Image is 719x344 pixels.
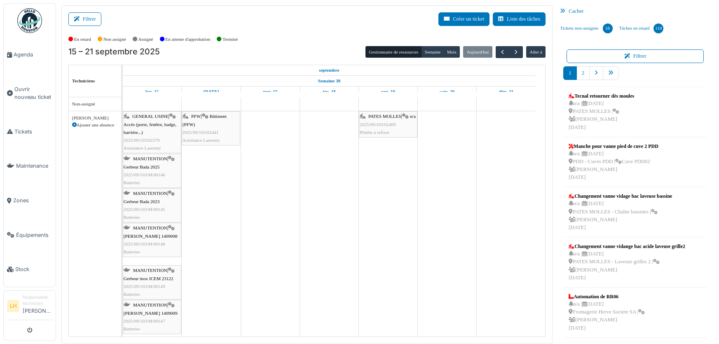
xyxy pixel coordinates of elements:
a: Maintenance [4,149,56,183]
span: MANUTENTION [133,191,167,196]
button: Filtrer [68,12,101,26]
div: n/a | [DATE] PATES MOLLES - Laveuse grilles 2 | [PERSON_NAME] [DATE] [569,250,685,282]
a: 20 septembre 2025 [438,87,457,97]
span: 2025/09/103/M/00147 [124,318,165,323]
div: [PERSON_NAME] [72,115,118,122]
span: 2025/09/103/02409 [360,122,396,127]
div: Non-assigné [72,101,118,108]
span: Stock [15,265,52,273]
button: Précédent [496,46,509,58]
a: Tickets [4,115,56,149]
a: Manche pour vanne pied de cuve 2 PDD n/a |[DATE] PDD - Cuves PDD |Cuve PDD02 [PERSON_NAME][DATE] [567,140,660,184]
a: Agenda [4,37,56,72]
img: Badge_color-CXgf-gQk.svg [17,8,42,33]
a: LH Responsable technicien[PERSON_NAME] [7,294,52,320]
a: 19 septembre 2025 [379,87,397,97]
a: Équipements [4,218,56,253]
label: En attente d'approbation [165,36,210,43]
button: Gestionnaire de ressources [365,46,422,58]
a: 2 [576,66,590,80]
span: n/a [410,114,416,119]
span: 2025/09/103/02441 [183,130,219,135]
a: Changement vanne vidage bac laveuse bassine n/a |[DATE] PATES MOLLES - Chaîne bassines | [PERSON_... [567,190,674,234]
span: PATES MOLLES [368,114,401,119]
span: Assistance Laurenty [124,145,161,150]
nav: pager [563,66,707,87]
span: PFW [191,114,201,119]
button: Liste des tâches [493,12,546,26]
div: n/a | [DATE] PATES MOLLES - Chaîne bassines | [PERSON_NAME] [DATE] [569,200,672,232]
div: | [124,267,180,298]
a: Tickets non-assignés [557,17,616,40]
span: Accès (porte, fenêtre, badge, barrière...) [124,122,177,135]
li: [PERSON_NAME] [23,294,52,318]
span: 2025/09/103/M/00145 [124,207,165,212]
div: Automation de RR06 [569,293,645,300]
button: Aller à [526,46,546,58]
div: | [124,155,180,187]
span: Maintenance [16,162,52,170]
span: [PERSON_NAME] 1409008 [124,234,178,239]
div: Manche pour vanne pied de cuve 2 PDD [569,143,658,150]
div: Changement vanne vidange bac acide laveuse grille2 [569,243,685,250]
h2: 15 – 21 septembre 2025 [68,47,160,57]
span: MANUTENTION [133,302,167,307]
span: Plinthe à refixer [360,130,389,135]
div: | [360,112,417,136]
span: 2025/09/103/M/00146 [124,172,165,177]
button: Mois [444,46,460,58]
a: 15 septembre 2025 [143,87,161,97]
a: Automation de RR06 n/a |[DATE] Fromagerie Herve Societe SA | [PERSON_NAME][DATE] [567,291,647,334]
span: Techniciens [72,78,95,83]
span: Zones [13,197,52,204]
a: Stock [4,252,56,287]
span: Bâtiment (PFW) [183,114,227,126]
div: | [124,301,180,333]
a: Changement vanne vidange bac acide laveuse grille2 n/a |[DATE] PATES MOLLES - Laveuse grilles 2 |... [567,241,687,284]
span: Batteries [124,292,140,297]
span: Batteries [124,180,140,185]
button: Filtrer [567,49,704,63]
button: Aujourd'hui [463,46,492,58]
span: Gerbeur Bada 2023 [124,199,160,204]
a: 21 septembre 2025 [497,87,515,97]
span: MANUTENTION [133,225,167,230]
span: Agenda [14,51,52,59]
a: 18 septembre 2025 [321,87,338,97]
a: Semaine 38 [316,76,342,86]
span: Assistance Laurenty [183,138,220,143]
div: Responsable technicien [23,294,52,307]
div: Changement vanne vidage bac laveuse bassine [569,192,672,200]
div: | [124,112,180,152]
div: Tecnal retourner dès moules [569,92,634,100]
label: Terminé [222,36,238,43]
div: | [183,112,239,144]
a: 17 septembre 2025 [261,87,279,97]
label: Assigné [138,36,153,43]
div: n/a | [DATE] Fromagerie Herve Societe SA | [PERSON_NAME] [DATE] [569,300,645,332]
span: Gerbeur Bada 2025 [124,164,160,169]
div: n/a | [DATE] PDD - Cuves PDD | Cuve PDD02 [PERSON_NAME] [DATE] [569,150,658,182]
span: Gerbeur inox ICEM 23122 [124,276,173,281]
div: 18 [603,23,613,33]
div: | [124,224,180,256]
div: 118 [653,23,663,33]
button: Suivant [509,46,522,58]
a: Ouvrir nouveau ticket [4,72,56,115]
a: Tecnal retourner dès moules n/a |[DATE] PATES MOLLES | [PERSON_NAME][DATE] [567,90,636,133]
a: 15 septembre 2025 [317,65,342,75]
span: 2025/09/103/M/00149 [124,284,165,289]
span: Tickets [14,128,52,136]
span: Batteries [124,215,140,220]
button: Semaine [421,46,444,58]
span: GENERAL USINE [132,114,169,119]
li: LH [7,300,19,312]
span: MANUTENTION [133,268,167,273]
span: Batteries [124,249,140,254]
div: Ajouter une absence [72,122,118,129]
div: | [124,190,180,221]
a: 16 septembre 2025 [201,87,221,97]
div: n/a | [DATE] PATES MOLLES | [PERSON_NAME] [DATE] [569,100,634,131]
span: Batteries [124,326,140,331]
